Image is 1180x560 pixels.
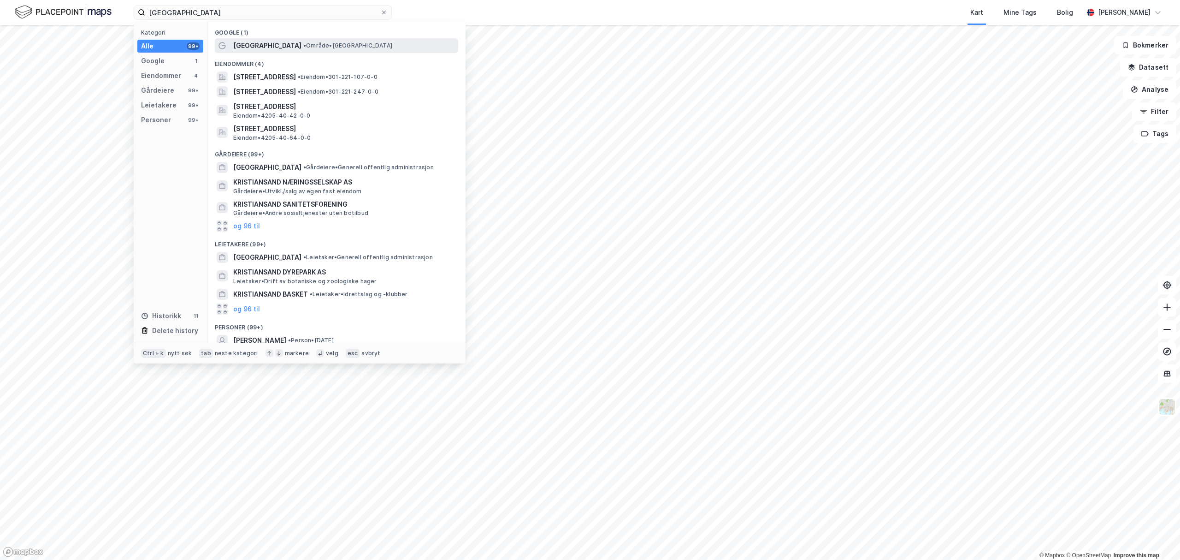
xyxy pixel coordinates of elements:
div: Bolig [1057,7,1073,18]
span: KRISTIANSAND NÆRINGSSELSKAP AS [233,177,454,188]
div: 1 [192,57,200,65]
div: Gårdeiere [141,85,174,96]
span: Leietaker • Drift av botaniske og zoologiske hager [233,278,377,285]
div: Historikk [141,310,181,322]
div: esc [346,349,360,358]
div: Mine Tags [1003,7,1037,18]
span: • [298,88,301,95]
span: [GEOGRAPHIC_DATA] [233,40,301,51]
button: Datasett [1120,58,1176,77]
span: Eiendom • 301-221-247-0-0 [298,88,378,95]
span: Person • [DATE] [288,337,334,344]
div: neste kategori [215,350,258,357]
span: Gårdeiere • Generell offentlig administrasjon [303,164,434,171]
div: 4 [192,72,200,79]
div: avbryt [361,350,380,357]
span: [STREET_ADDRESS] [233,86,296,97]
span: KRISTIANSAND DYREPARK AS [233,267,454,278]
button: Bokmerker [1114,36,1176,54]
div: 99+ [187,116,200,124]
div: Gårdeiere (99+) [207,143,466,160]
div: [PERSON_NAME] [1098,7,1150,18]
input: Søk på adresse, matrikkel, gårdeiere, leietakere eller personer [145,6,380,19]
div: Kart [970,7,983,18]
iframe: Chat Widget [1134,516,1180,560]
span: • [288,337,291,344]
span: [GEOGRAPHIC_DATA] [233,162,301,173]
a: Mapbox [1039,552,1065,559]
a: Mapbox homepage [3,547,43,557]
div: nytt søk [168,350,192,357]
span: Gårdeiere • Andre sosialtjenester uten botilbud [233,209,368,217]
span: Område • [GEOGRAPHIC_DATA] [303,42,392,49]
span: • [298,73,301,80]
div: Leietakere [141,100,177,111]
button: og 96 til [233,220,260,232]
span: Eiendom • 4205-40-42-0-0 [233,112,310,119]
div: markere [285,350,309,357]
div: 99+ [187,42,200,50]
div: Leietakere (99+) [207,233,466,250]
button: og 96 til [233,304,260,315]
span: Leietaker • Generell offentlig administrasjon [303,254,433,261]
span: • [303,42,306,49]
div: Alle [141,41,153,52]
span: KRISTIANSAND SANITETSFORENING [233,199,454,210]
div: Google (1) [207,22,466,38]
span: [STREET_ADDRESS] [233,123,454,134]
button: Filter [1132,102,1176,121]
span: Eiendom • 301-221-107-0-0 [298,73,378,81]
a: OpenStreetMap [1066,552,1111,559]
span: • [310,291,313,298]
div: tab [199,349,213,358]
div: Google [141,55,165,66]
div: Eiendommer [141,70,181,81]
img: logo.f888ab2527a4732fd821a326f86c7f29.svg [15,4,112,20]
span: [STREET_ADDRESS] [233,71,296,83]
img: Z [1158,398,1176,416]
span: • [303,164,306,171]
div: Kategori [141,29,203,36]
div: 99+ [187,101,200,109]
div: velg [326,350,338,357]
div: Delete history [152,325,198,336]
span: Eiendom • 4205-40-64-0-0 [233,134,311,142]
span: • [303,254,306,261]
span: Leietaker • Idrettslag og -klubber [310,291,408,298]
a: Improve this map [1114,552,1159,559]
div: Personer [141,114,171,125]
span: [STREET_ADDRESS] [233,101,454,112]
button: Tags [1133,125,1176,143]
span: [GEOGRAPHIC_DATA] [233,252,301,263]
div: 99+ [187,87,200,94]
span: Gårdeiere • Utvikl./salg av egen fast eiendom [233,188,362,195]
div: Ctrl + k [141,349,166,358]
div: Eiendommer (4) [207,53,466,70]
span: [PERSON_NAME] [233,335,286,346]
span: KRISTIANSAND BASKET [233,289,308,300]
div: 11 [192,312,200,320]
button: Analyse [1123,80,1176,99]
div: Personer (99+) [207,316,466,333]
div: Kontrollprogram for chat [1134,516,1180,560]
